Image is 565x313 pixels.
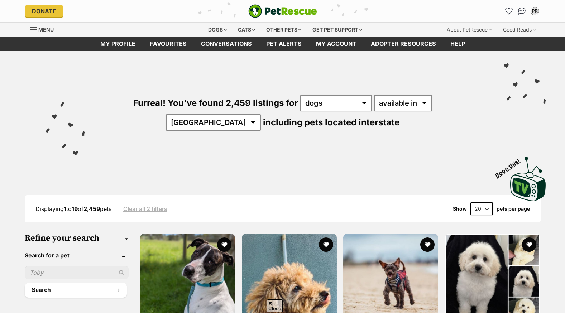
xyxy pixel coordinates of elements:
[529,5,541,17] button: My account
[503,5,541,17] ul: Account quick links
[453,206,467,212] span: Show
[263,117,399,127] span: including pets located interstate
[522,237,536,252] button: favourite
[25,283,127,297] button: Search
[531,8,538,15] div: PR
[72,205,78,212] strong: 19
[442,23,497,37] div: About PetRescue
[64,205,66,212] strong: 1
[83,205,100,212] strong: 2,459
[30,23,59,35] a: Menu
[25,233,129,243] h3: Refine your search
[233,23,260,37] div: Cats
[217,237,231,252] button: favourite
[319,237,333,252] button: favourite
[364,37,443,51] a: Adopter resources
[123,206,167,212] a: Clear all 2 filters
[309,37,364,51] a: My account
[248,4,317,18] img: logo-e224e6f780fb5917bec1dbf3a21bbac754714ae5b6737aabdf751b685950b380.svg
[510,150,546,203] a: Boop this!
[267,299,283,312] span: Close
[494,153,527,179] span: Boop this!
[133,98,298,108] span: Furreal! You've found 2,459 listings for
[503,5,515,17] a: Favourites
[25,252,129,259] header: Search for a pet
[38,27,54,33] span: Menu
[261,23,306,37] div: Other pets
[518,8,526,15] img: chat-41dd97257d64d25036548639549fe6c8038ab92f7586957e7f3b1b290dea8141.svg
[194,37,259,51] a: conversations
[25,5,63,17] a: Donate
[143,37,194,51] a: Favourites
[443,37,472,51] a: Help
[420,237,435,252] button: favourite
[93,37,143,51] a: My profile
[25,266,129,279] input: Toby
[203,23,232,37] div: Dogs
[259,37,309,51] a: Pet alerts
[516,5,528,17] a: Conversations
[497,206,530,212] label: pets per page
[248,4,317,18] a: PetRescue
[498,23,541,37] div: Good Reads
[307,23,367,37] div: Get pet support
[510,157,546,201] img: PetRescue TV logo
[35,205,111,212] span: Displaying to of pets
